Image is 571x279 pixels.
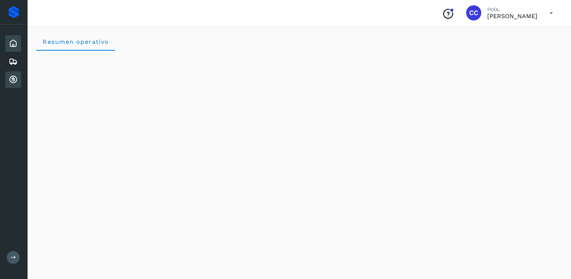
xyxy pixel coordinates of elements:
[5,53,21,70] div: Embarques
[5,71,21,88] div: Cuentas por cobrar
[42,38,109,45] span: Resumen operativo
[487,6,537,12] p: Hola,
[487,12,537,20] p: Carlos Cardiel Castro
[5,35,21,52] div: Inicio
